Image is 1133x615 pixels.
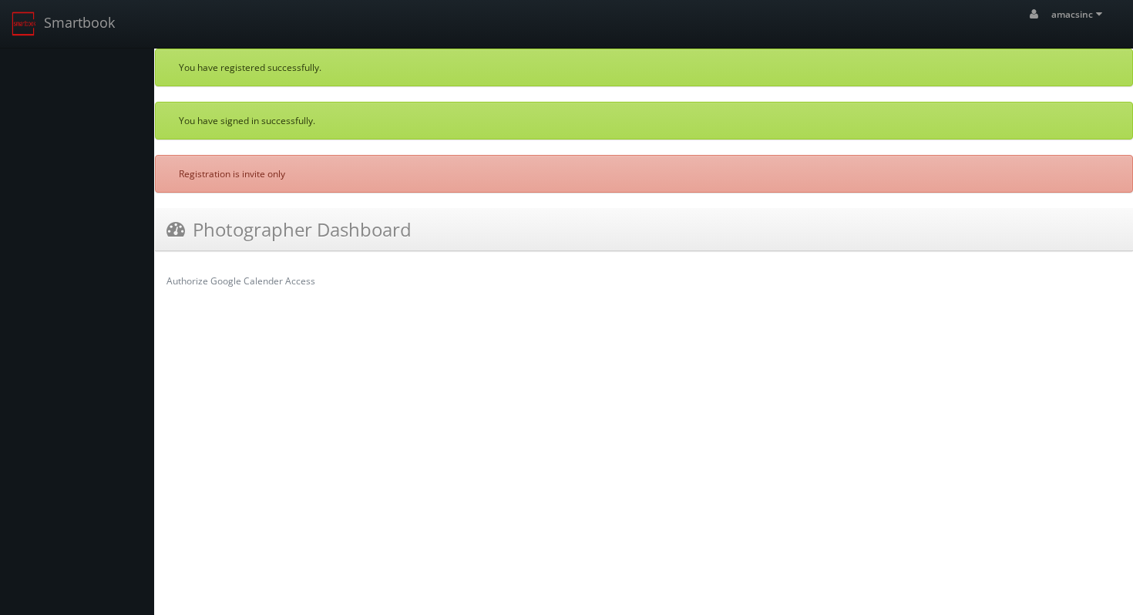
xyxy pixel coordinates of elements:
[166,274,315,287] a: Authorize Google Calender Access
[1051,8,1107,21] span: amacsinc
[12,12,36,36] img: smartbook-logo.png
[166,216,412,243] h3: Photographer Dashboard
[179,114,1109,127] p: You have signed in successfully.
[179,61,1109,74] p: You have registered successfully.
[179,167,1109,180] p: Registration is invite only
